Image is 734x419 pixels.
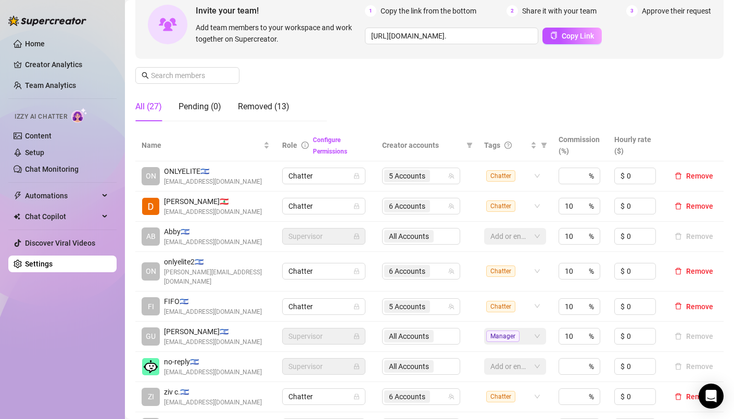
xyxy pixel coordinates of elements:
[486,391,515,402] span: Chatter
[448,203,454,209] span: team
[164,367,262,377] span: [EMAIL_ADDRESS][DOMAIN_NAME]
[135,130,276,161] th: Name
[539,137,549,153] span: filter
[25,148,44,157] a: Setup
[14,192,22,200] span: thunderbolt
[675,393,682,400] span: delete
[486,331,520,342] span: Manager
[353,203,360,209] span: lock
[164,196,262,207] span: [PERSON_NAME] 🇱🇧
[484,139,500,151] span: Tags
[504,142,512,149] span: question-circle
[164,177,262,187] span: [EMAIL_ADDRESS][DOMAIN_NAME]
[686,302,713,311] span: Remove
[148,391,154,402] span: ZI
[164,207,262,217] span: [EMAIL_ADDRESS][DOMAIN_NAME]
[25,132,52,140] a: Content
[71,108,87,123] img: AI Chatter
[670,200,717,212] button: Remove
[148,301,154,312] span: FI
[384,390,430,403] span: 6 Accounts
[164,237,262,247] span: [EMAIL_ADDRESS][DOMAIN_NAME]
[522,5,597,17] span: Share it with your team
[670,390,717,403] button: Remove
[675,202,682,210] span: delete
[670,265,717,277] button: Remove
[238,100,289,113] div: Removed (13)
[382,139,462,151] span: Creator accounts
[686,392,713,401] span: Remove
[25,56,108,73] a: Creator Analytics
[542,28,602,44] button: Copy Link
[25,208,99,225] span: Chat Copilot
[353,233,360,239] span: lock
[353,303,360,310] span: lock
[353,333,360,339] span: lock
[196,22,361,45] span: Add team members to your workspace and work together on Supercreator.
[675,268,682,275] span: delete
[288,299,359,314] span: Chatter
[486,301,515,312] span: Chatter
[288,359,359,374] span: Supervisor
[550,32,558,39] span: copy
[353,268,360,274] span: lock
[626,5,638,17] span: 3
[381,5,476,17] span: Copy the link from the bottom
[288,328,359,344] span: Supervisor
[389,170,425,182] span: 5 Accounts
[164,307,262,317] span: [EMAIL_ADDRESS][DOMAIN_NAME]
[353,363,360,370] span: lock
[146,231,156,242] span: AB
[135,100,162,113] div: All (27)
[14,213,20,220] img: Chat Copilot
[675,302,682,310] span: delete
[142,72,149,79] span: search
[608,130,664,161] th: Hourly rate ($)
[686,267,713,275] span: Remove
[541,142,547,148] span: filter
[25,260,53,268] a: Settings
[179,100,221,113] div: Pending (0)
[25,81,76,90] a: Team Analytics
[301,142,309,149] span: info-circle
[8,16,86,26] img: logo-BBDzfeDw.svg
[670,170,717,182] button: Remove
[164,226,262,237] span: Abby 🇮🇱
[389,301,425,312] span: 5 Accounts
[288,389,359,404] span: Chatter
[353,393,360,400] span: lock
[146,170,156,182] span: ON
[313,136,347,155] a: Configure Permissions
[365,5,376,17] span: 1
[25,239,95,247] a: Discover Viral Videos
[142,139,261,151] span: Name
[288,263,359,279] span: Chatter
[389,391,425,402] span: 6 Accounts
[448,393,454,400] span: team
[670,330,717,342] button: Remove
[562,32,594,40] span: Copy Link
[164,256,270,268] span: onlyelite2 🇮🇱
[486,265,515,277] span: Chatter
[466,142,473,148] span: filter
[670,300,717,313] button: Remove
[486,170,515,182] span: Chatter
[699,384,724,409] div: Open Intercom Messenger
[288,168,359,184] span: Chatter
[642,5,711,17] span: Approve their request
[448,303,454,310] span: team
[164,268,270,287] span: [PERSON_NAME][EMAIL_ADDRESS][DOMAIN_NAME]
[448,268,454,274] span: team
[675,172,682,180] span: delete
[670,230,717,243] button: Remove
[25,165,79,173] a: Chat Monitoring
[389,265,425,277] span: 6 Accounts
[164,326,262,337] span: [PERSON_NAME] 🇮🇱
[552,130,609,161] th: Commission (%)
[15,112,67,122] span: Izzy AI Chatter
[686,172,713,180] span: Remove
[288,228,359,244] span: Supervisor
[164,296,262,307] span: FIFO 🇮🇱
[686,202,713,210] span: Remove
[164,398,262,408] span: [EMAIL_ADDRESS][DOMAIN_NAME]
